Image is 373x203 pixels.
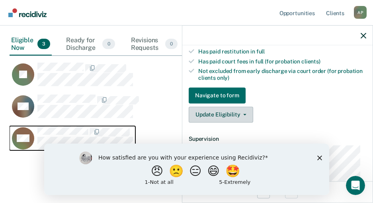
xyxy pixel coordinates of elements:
[354,6,367,19] div: A P
[189,87,366,103] a: Navigate to form link
[189,87,246,103] button: Navigate to form
[256,48,265,54] span: full
[102,39,115,49] span: 0
[10,94,319,126] div: CaseloadOpportunityCell-6800438
[10,126,319,158] div: CaseloadOpportunityCell-1039576
[189,106,253,122] button: Update Eligibility
[217,75,229,81] span: only)
[198,68,366,81] div: Not excluded from early discharge via court order (for probation clients
[165,39,178,49] span: 0
[198,58,366,65] div: Has paid court fees in full (for probation
[8,8,47,17] img: Recidiviz
[10,62,319,94] div: CaseloadOpportunityCell-6798476
[354,6,367,19] button: Profile dropdown button
[301,58,320,64] span: clients)
[129,33,180,55] div: Revisions Requests
[10,33,52,55] div: Eligible Now
[44,144,329,195] iframe: Survey by Kim from Recidiviz
[346,176,365,195] iframe: Intercom live chat
[37,39,50,49] span: 3
[64,33,117,55] div: Ready for Discharge
[198,48,366,55] div: Has paid restitution in
[189,135,366,142] dt: Supervision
